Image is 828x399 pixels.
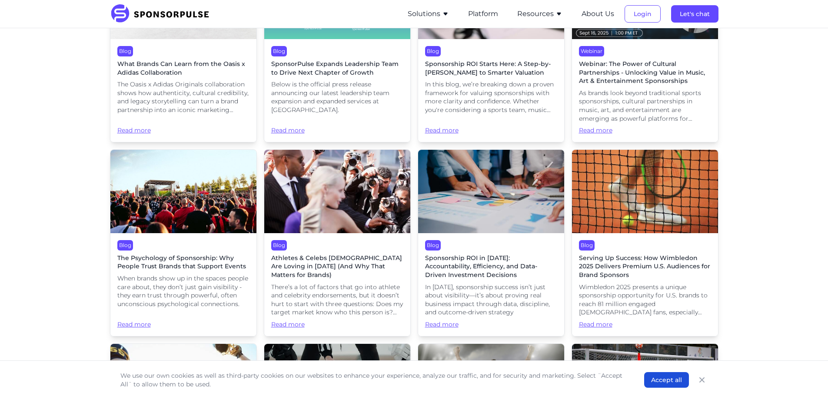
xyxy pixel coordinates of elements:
div: Blog [271,46,287,56]
div: Blog [117,46,133,56]
a: BlogThe Psychology of Sponsorship: Why People Trust Brands that Support EventsWhen brands show up... [110,149,257,336]
button: Close [696,374,708,386]
span: Read more [425,118,557,135]
span: The Psychology of Sponsorship: Why People Trust Brands that Support Events [117,254,249,271]
span: Read more [271,320,403,329]
div: Blog [117,240,133,251]
span: In this blog, we’re breaking down a proven framework for valuing sponsorships with more clarity a... [425,80,557,114]
img: SponsorPulse [110,4,216,23]
div: Webinar [579,46,604,56]
span: Sponsorship ROI Starts Here: A Step-by-[PERSON_NAME] to Smarter Valuation [425,60,557,77]
button: Let's chat [671,5,718,23]
button: Login [625,5,661,23]
span: Read more [425,320,557,329]
span: As brands look beyond traditional sports sponsorships, cultural partnerships in music, art, and e... [579,89,711,123]
img: Sebastian Pociecha courtesy of Unsplash [110,150,256,233]
a: Login [625,10,661,18]
iframe: Chat Widget [785,357,828,399]
span: Wimbledon 2025 presents a unique sponsorship opportunity for U.S. brands to reach 81 million enga... [579,283,711,317]
span: Webinar: The Power of Cultural Partnerships - Unlocking Value in Music, Art & Entertainment Spons... [579,60,711,86]
span: Below is the official press release announcing our latest leadership team expansion and expanded ... [271,80,403,114]
a: Let's chat [671,10,718,18]
div: Blog [425,240,441,251]
button: Solutions [408,9,449,19]
span: Athletes & Celebs [DEMOGRAPHIC_DATA] Are Loving in [DATE] (And Why That Matters for Brands) [271,254,403,280]
div: Blog [579,240,595,251]
div: Blog [425,46,441,56]
button: Accept all [644,372,689,388]
span: Read more [579,320,711,329]
span: There’s a lot of factors that go into athlete and celebrity endorsements, but it doesn’t hurt to ... [271,283,403,317]
span: Sponsorship ROI in [DATE]: Accountability, Efficiency, and Data-Driven Investment Decisions [425,254,557,280]
span: What Brands Can Learn from the Oasis x Adidas Collaboration [117,60,249,77]
a: BlogServing Up Success: How Wimbledon 2025 Delivers Premium U.S. Audiences for Brand SponsorsWimb... [572,149,718,336]
a: About Us [582,10,614,18]
button: Resources [517,9,562,19]
img: Getty Images courtesy of Unsplash [264,150,410,233]
span: Read more [117,312,249,329]
span: When brands show up in the spaces people care about, they don’t just gain visibility - they earn ... [117,274,249,308]
span: Read more [271,118,403,135]
p: We use our own cookies as well as third-party cookies on our websites to enhance your experience,... [120,371,627,389]
div: Blog [271,240,287,251]
img: John Formander courtesy of Unsplash [572,150,718,233]
button: About Us [582,9,614,19]
span: Read more [117,118,249,135]
a: BlogAthletes & Celebs [DEMOGRAPHIC_DATA] Are Loving in [DATE] (And Why That Matters for Brands)Th... [264,149,411,336]
a: BlogSponsorship ROI in [DATE]: Accountability, Efficiency, and Data-Driven Investment DecisionsIn... [418,149,565,336]
span: Serving Up Success: How Wimbledon 2025 Delivers Premium U.S. Audiences for Brand Sponsors [579,254,711,280]
span: SponsorPulse Expands Leadership Team to Drive Next Chapter of Growth [271,60,403,77]
span: The Oasis x Adidas Originals collaboration shows how authenticity, cultural credibility, and lega... [117,80,249,114]
button: Platform [468,9,498,19]
a: Platform [468,10,498,18]
span: In [DATE], sponsorship success isn’t just about visibility—it’s about proving real business impac... [425,283,557,317]
img: Getty Images from Unsplash [418,150,564,233]
span: Read more [579,126,711,135]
